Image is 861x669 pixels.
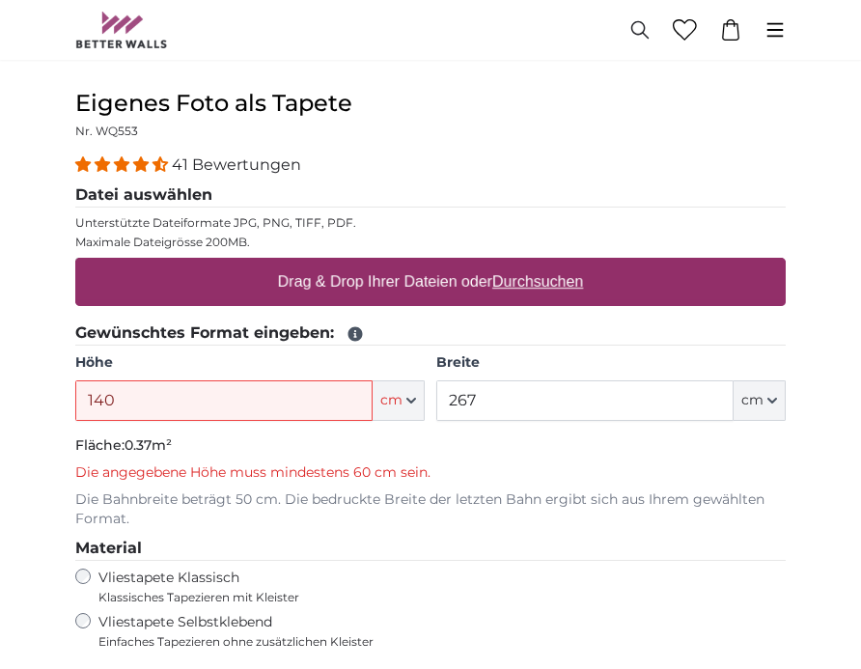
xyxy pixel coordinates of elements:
span: 41 Bewertungen [172,155,301,174]
p: Unterstützte Dateiformate JPG, PNG, TIFF, PDF. [75,215,786,231]
label: Höhe [75,353,425,373]
p: Die angegebene Höhe muss mindestens 60 cm sein. [75,463,786,483]
label: Drag & Drop Ihrer Dateien oder [270,263,592,301]
label: Vliestapete Selbstklebend [98,613,547,650]
legend: Datei auswählen [75,183,786,208]
span: 0.37m² [125,436,172,454]
u: Durchsuchen [492,273,583,290]
span: cm [380,391,403,410]
span: Klassisches Tapezieren mit Kleister [98,590,440,605]
legend: Gewünschtes Format eingeben: [75,321,786,346]
p: Maximale Dateigrösse 200MB. [75,235,786,250]
img: Betterwalls [75,12,168,48]
p: Die Bahnbreite beträgt 50 cm. Die bedruckte Breite der letzten Bahn ergibt sich aus Ihrem gewählt... [75,490,786,529]
span: cm [741,391,764,410]
button: cm [373,380,425,421]
button: cm [734,380,786,421]
label: Breite [436,353,786,373]
span: Einfaches Tapezieren ohne zusätzlichen Kleister [98,634,547,650]
p: Fläche: [75,436,786,456]
h1: Eigenes Foto als Tapete [75,88,786,119]
label: Vliestapete Klassisch [98,569,440,605]
span: Nr. WQ553 [75,124,138,138]
legend: Material [75,537,786,561]
span: 4.39 stars [75,155,172,174]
